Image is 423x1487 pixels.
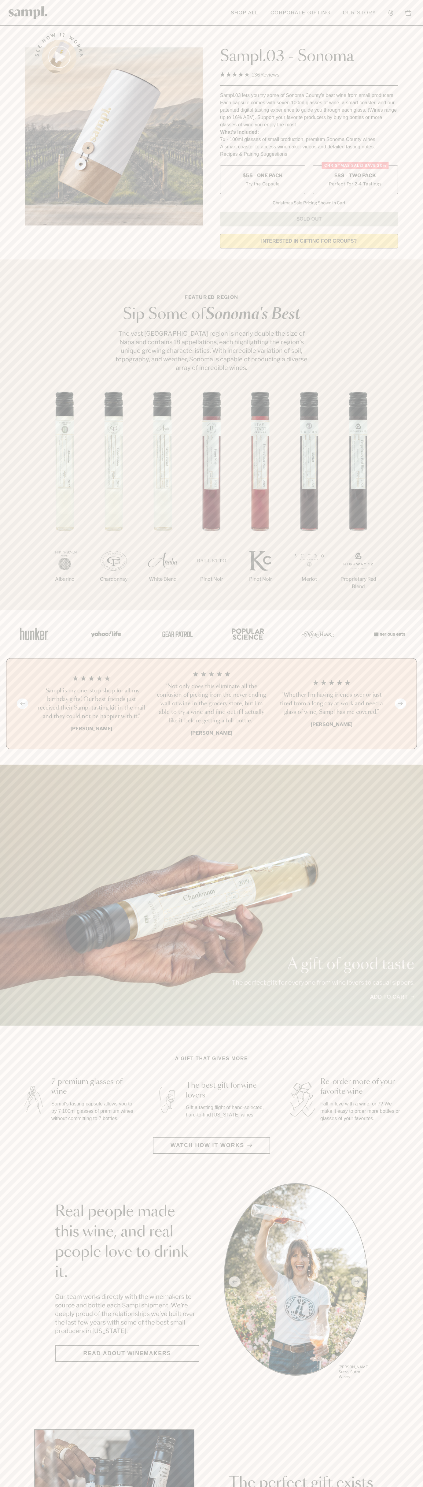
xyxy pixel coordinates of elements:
p: A gift of good taste [232,957,414,972]
h2: Sip Some of [114,307,309,322]
li: 3 / 4 [276,671,387,737]
div: 136Reviews [220,71,279,79]
p: Merlot [285,576,334,583]
li: 7x - 100ml glasses of small production, premium Sonoma County wines [220,136,398,143]
small: Try the Capsule [246,181,280,187]
span: Reviews [260,72,279,78]
p: Gift a tasting flight of hand-selected, hard-to-find [US_STATE] wines. [186,1104,269,1119]
img: Artboard_6_04f9a106-072f-468a-bdd7-f11783b05722_x450.png [87,621,123,647]
div: slide 1 [224,1183,368,1380]
h3: “Whether I'm having friends over or just tired from a long day at work and need a glass of wine, ... [276,691,387,717]
li: 1 / 4 [36,671,147,737]
a: Shop All [228,6,261,20]
img: Sampl logo [9,6,48,19]
h2: Real people made this wine, and real people love to drink it. [55,1202,199,1283]
small: Perfect For 2-4 Tastings [329,181,381,187]
a: Corporate Gifting [267,6,334,20]
span: 136 [252,72,260,78]
div: Christmas SALE! Save 20% [322,162,389,169]
p: [PERSON_NAME] Sutro, Sutro Wines [339,1365,368,1379]
p: White Blend [138,576,187,583]
p: Featured Region [114,294,309,301]
b: [PERSON_NAME] [71,726,112,732]
p: Fall in love with a wine, or 7? We make it easy to order more bottles or glasses of your favorites. [320,1100,403,1122]
p: The perfect gift for everyone from wine lovers to casual sippers. [232,978,414,987]
span: $55 - One Pack [243,172,283,179]
h1: Sampl.03 - Sonoma [220,47,398,66]
p: Chardonnay [89,576,138,583]
button: Previous slide [17,699,28,709]
li: Recipes & Pairing Suggestions [220,151,398,158]
a: interested in gifting for groups? [220,234,398,248]
li: 4 / 7 [187,392,236,602]
span: $88 - Two Pack [334,172,376,179]
li: 1 / 7 [40,392,89,602]
li: Christmas Sale Pricing Shown In Cart [270,200,348,206]
h3: 7 premium glasses of wine [51,1077,134,1097]
button: Sold Out [220,212,398,226]
li: 5 / 7 [236,392,285,602]
li: 3 / 7 [138,392,187,602]
h2: A gift that gives more [175,1055,248,1062]
img: Artboard_5_7fdae55a-36fd-43f7-8bfd-f74a06a2878e_x450.png [158,621,194,647]
img: Artboard_1_c8cd28af-0030-4af1-819c-248e302c7f06_x450.png [16,621,53,647]
p: Our team works directly with the winemakers to source and bottle each Sampl shipment. We’re deepl... [55,1292,199,1335]
button: Watch how it works [153,1137,270,1154]
em: Sonoma's Best [205,307,300,322]
li: A smart coaster to access winemaker videos and detailed tasting notes. [220,143,398,151]
img: Artboard_3_0b291449-6e8c-4d07-b2c2-3f3601a19cd1_x450.png [300,621,336,647]
p: Albarino [40,576,89,583]
a: Add to cart [370,993,414,1001]
p: The vast [GEOGRAPHIC_DATA] region is nearly double the size of Napa and contains 18 appellations,... [114,329,309,372]
li: 6 / 7 [285,392,334,602]
button: See how it works [42,40,76,74]
img: Artboard_7_5b34974b-f019-449e-91fb-745f8d0877ee_x450.png [370,621,407,647]
img: Artboard_4_28b4d326-c26e-48f9-9c80-911f17d6414e_x450.png [229,621,265,647]
strong: What’s Included: [220,129,259,135]
p: Pinot Noir [236,576,285,583]
ul: carousel [224,1183,368,1380]
a: Our Story [340,6,379,20]
div: Sampl.03 lets you try some of Sonoma County's best wine from small producers. Each capsule comes ... [220,92,398,129]
li: 7 / 7 [334,392,383,610]
a: Read about Winemakers [55,1345,199,1362]
b: [PERSON_NAME] [191,730,232,736]
h3: Re-order more of your favorite wine [320,1077,403,1097]
p: Proprietary Red Blend [334,576,383,590]
h3: The best gift for wine lovers [186,1081,269,1100]
li: 2 / 7 [89,392,138,602]
button: Next slide [395,699,406,709]
li: 2 / 4 [156,671,267,737]
h3: “Not only does this eliminate all the confusion of picking from the never ending wall of wine in ... [156,682,267,725]
p: Pinot Noir [187,576,236,583]
b: [PERSON_NAME] [311,721,352,727]
p: Sampl's tasting capsule allows you to try 7 100ml glasses of premium wines without committing to ... [51,1100,134,1122]
h3: “Sampl is my one-stop shop for all my birthday gifts! Our best friends just received their Sampl ... [36,687,147,721]
img: Sampl.03 - Sonoma [25,47,203,225]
